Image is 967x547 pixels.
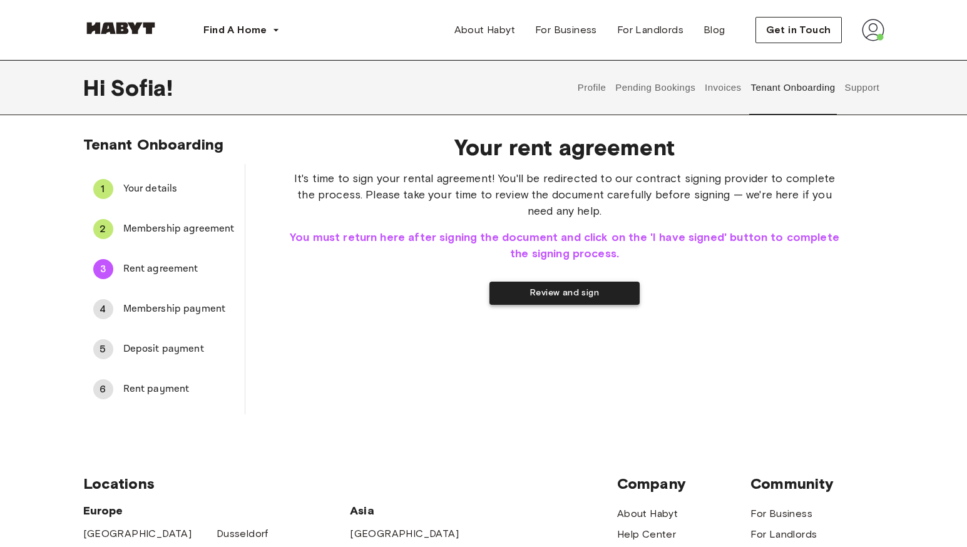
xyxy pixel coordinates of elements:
[704,23,725,38] span: Blog
[203,23,267,38] span: Find A Home
[535,23,597,38] span: For Business
[83,474,617,493] span: Locations
[83,254,245,284] div: 3Rent agreement
[285,170,844,219] span: It's time to sign your rental agreement! You'll be redirected to our contract signing provider to...
[766,23,831,38] span: Get in Touch
[454,23,515,38] span: About Habyt
[617,527,676,542] a: Help Center
[83,294,245,324] div: 4Membership payment
[285,229,844,262] span: You must return here after signing the document and click on the 'I have signed' button to comple...
[193,18,290,43] button: Find A Home
[123,302,235,317] span: Membership payment
[83,174,245,204] div: 1Your details
[843,60,881,115] button: Support
[83,135,224,153] span: Tenant Onboarding
[93,259,113,279] div: 3
[285,134,844,160] span: Your rent agreement
[614,60,697,115] button: Pending Bookings
[83,22,158,34] img: Habyt
[525,18,607,43] a: For Business
[83,526,192,541] a: [GEOGRAPHIC_DATA]
[750,527,817,542] a: For Landlords
[110,74,173,101] span: Sofia !
[123,342,235,357] span: Deposit payment
[489,282,640,305] button: Review and sign
[93,379,113,399] div: 6
[617,23,683,38] span: For Landlords
[123,382,235,397] span: Rent payment
[350,526,459,541] a: [GEOGRAPHIC_DATA]
[217,526,269,541] a: Dusseldorf
[123,262,235,277] span: Rent agreement
[83,334,245,364] div: 5Deposit payment
[93,219,113,239] div: 2
[93,339,113,359] div: 5
[83,503,350,518] span: Europe
[755,17,842,43] button: Get in Touch
[350,503,483,518] span: Asia
[83,74,110,101] span: Hi
[617,474,750,493] span: Company
[704,60,743,115] button: Invoices
[617,506,678,521] a: About Habyt
[573,60,884,115] div: user profile tabs
[607,18,693,43] a: For Landlords
[862,19,884,41] img: avatar
[93,299,113,319] div: 4
[83,214,245,244] div: 2Membership agreement
[750,474,884,493] span: Community
[576,60,608,115] button: Profile
[93,179,113,199] div: 1
[444,18,525,43] a: About Habyt
[693,18,735,43] a: Blog
[123,181,235,197] span: Your details
[123,222,235,237] span: Membership agreement
[83,374,245,404] div: 6Rent payment
[749,60,837,115] button: Tenant Onboarding
[750,506,812,521] a: For Business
